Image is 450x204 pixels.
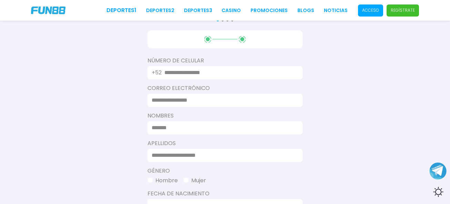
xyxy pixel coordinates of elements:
[31,7,65,14] img: Company Logo
[324,7,348,14] a: NOTICIAS
[147,139,303,147] label: Apellidos
[147,190,303,198] label: Fecha de Nacimiento
[147,176,178,185] button: Hombre
[429,183,447,201] div: Switch theme
[362,7,379,13] p: Acceso
[429,162,447,180] button: Join telegram channel
[147,57,303,65] label: Número De Celular
[146,7,174,14] a: Deportes2
[106,6,136,14] a: Deportes1
[184,7,212,14] a: Deportes3
[147,112,303,120] label: Nombres
[250,7,288,14] a: Promociones
[297,7,314,14] a: BLOGS
[152,69,162,77] p: +52
[222,7,241,14] a: CASINO
[147,167,303,175] label: Género
[183,176,206,185] button: Mujer
[147,84,303,92] label: Correo electrónico
[391,7,415,13] p: Regístrate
